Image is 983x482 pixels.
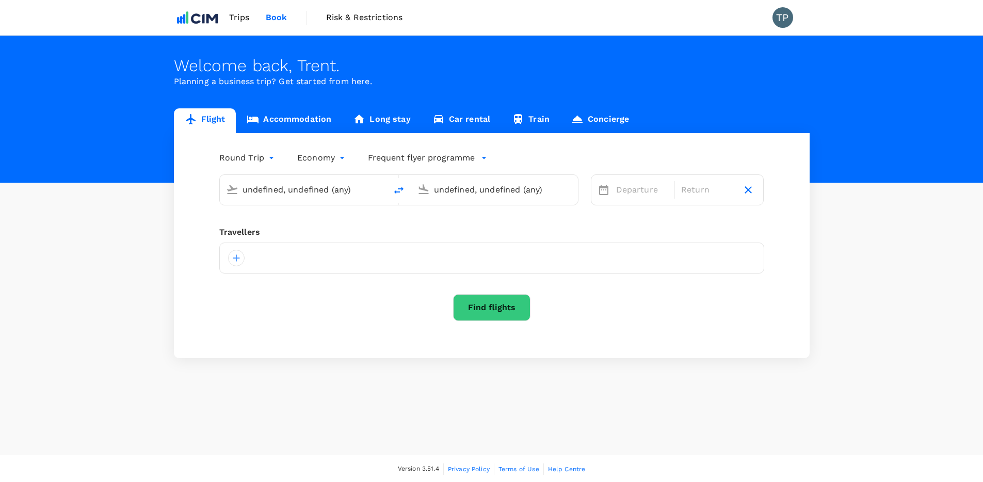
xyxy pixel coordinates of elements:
[498,463,539,475] a: Terms of Use
[229,11,249,24] span: Trips
[448,463,490,475] a: Privacy Policy
[342,108,421,133] a: Long stay
[616,184,668,196] p: Departure
[266,11,287,24] span: Book
[297,150,347,166] div: Economy
[219,226,764,238] div: Travellers
[548,465,586,473] span: Help Centre
[501,108,560,133] a: Train
[448,465,490,473] span: Privacy Policy
[386,178,411,203] button: delete
[398,464,439,474] span: Version 3.51.4
[571,188,573,190] button: Open
[326,11,403,24] span: Risk & Restrictions
[379,188,381,190] button: Open
[174,108,236,133] a: Flight
[243,182,365,198] input: Depart from
[772,7,793,28] div: TP
[174,56,810,75] div: Welcome back , Trent .
[681,184,733,196] p: Return
[174,75,810,88] p: Planning a business trip? Get started from here.
[174,6,221,29] img: CIM ENVIRONMENTAL PTY LTD
[236,108,342,133] a: Accommodation
[453,294,530,321] button: Find flights
[368,152,475,164] p: Frequent flyer programme
[434,182,556,198] input: Going to
[368,152,487,164] button: Frequent flyer programme
[498,465,539,473] span: Terms of Use
[219,150,277,166] div: Round Trip
[548,463,586,475] a: Help Centre
[560,108,640,133] a: Concierge
[422,108,502,133] a: Car rental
